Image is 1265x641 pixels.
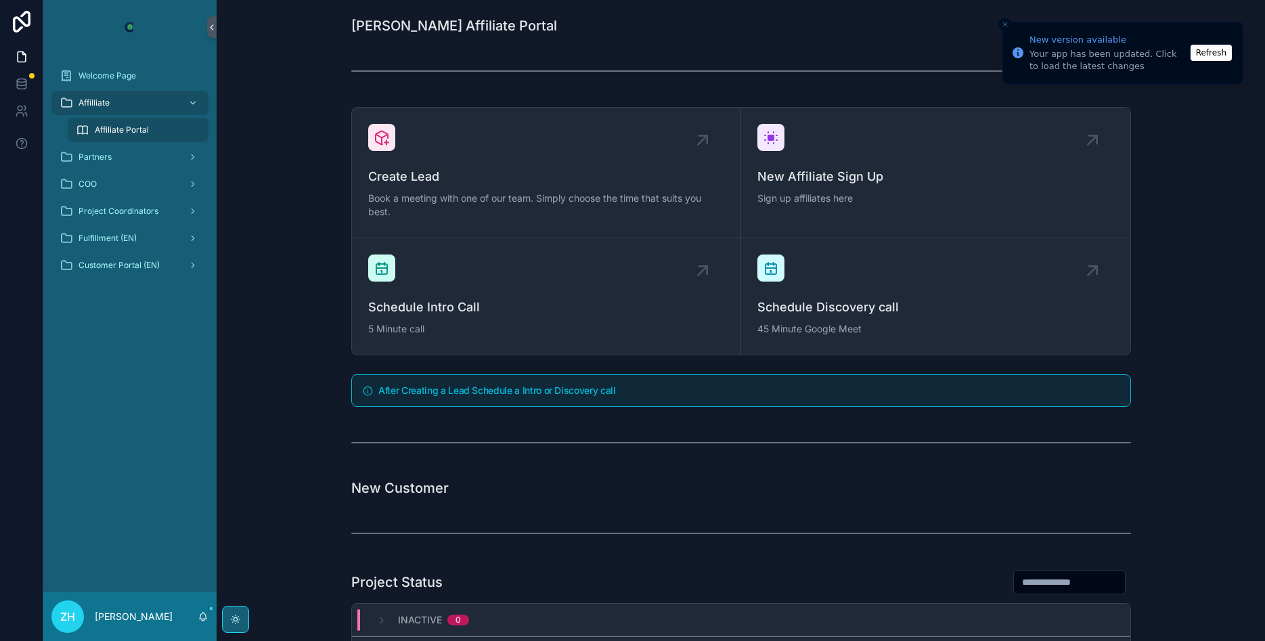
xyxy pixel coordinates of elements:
[757,298,1114,317] span: Schedule Discovery call
[79,260,160,271] span: Customer Portal (EN)
[51,199,208,223] a: Project Coordinators
[1191,45,1232,61] button: Refresh
[51,253,208,278] a: Customer Portal (EN)
[998,18,1012,31] button: Close toast
[60,609,75,625] span: ZH
[741,108,1130,238] a: New Affiliate Sign UpSign up affiliates here
[79,206,158,217] span: Project Coordinators
[368,322,724,336] span: 5 Minute call
[51,64,208,88] a: Welcome Page
[757,322,1114,336] span: 45 Minute Google Meet
[79,233,137,244] span: Fulfillment (EN)
[68,118,208,142] a: Affiliate Portal
[79,179,97,190] span: COO
[79,70,136,81] span: Welcome Page
[43,54,217,295] div: scrollable content
[51,91,208,115] a: Affilliate
[51,172,208,196] a: COO
[378,386,1119,395] h5: After Creating a Lead Schedule a Intro or Discovery call
[757,192,1114,205] span: Sign up affiliates here
[1029,33,1186,47] div: New version available
[95,125,149,135] span: Affiliate Portal
[368,167,724,186] span: Create Lead
[398,613,442,627] span: Inactive
[351,573,443,592] h1: Project Status
[351,479,449,498] h1: New Customer
[95,610,173,623] p: [PERSON_NAME]
[1029,48,1186,72] div: Your app has been updated. Click to load the latest changes
[79,97,110,108] span: Affilliate
[352,108,741,238] a: Create LeadBook a meeting with one of our team. Simply choose the time that suits you best.
[741,238,1130,355] a: Schedule Discovery call45 Minute Google Meet
[119,16,141,38] img: App logo
[51,226,208,250] a: Fulfillment (EN)
[757,167,1114,186] span: New Affiliate Sign Up
[456,615,461,625] div: 0
[368,298,724,317] span: Schedule Intro Call
[368,192,724,219] span: Book a meeting with one of our team. Simply choose the time that suits you best.
[351,16,557,35] h1: [PERSON_NAME] Affiliate Portal
[51,145,208,169] a: Partners
[79,152,112,162] span: Partners
[352,238,741,355] a: Schedule Intro Call5 Minute call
